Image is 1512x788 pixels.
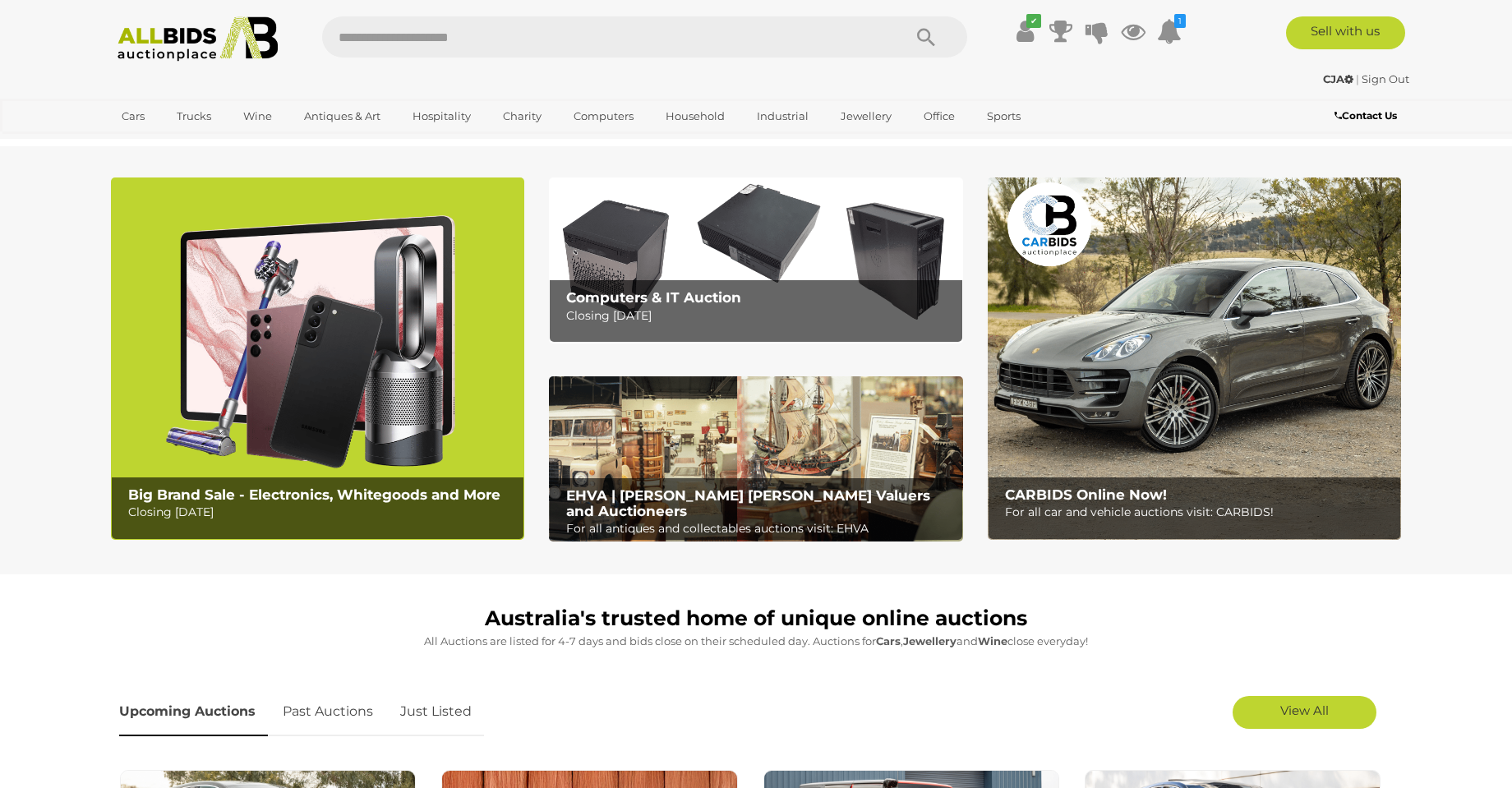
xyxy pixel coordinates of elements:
a: Office [913,103,966,130]
img: Big Brand Sale - Electronics, Whitegoods and More [111,177,524,540]
a: Upcoming Auctions [119,688,268,736]
a: ✔ [1012,16,1037,46]
img: CARBIDS Online Now! [988,177,1401,540]
a: Antiques & Art [293,103,391,130]
span: View All [1280,703,1329,718]
a: Sign Out [1362,72,1409,85]
a: Hospitality [402,103,482,130]
img: Computers & IT Auction [549,177,962,343]
a: Just Listed [388,688,484,736]
a: CJA [1323,72,1356,85]
p: Closing [DATE] [566,306,953,326]
a: Past Auctions [270,688,385,736]
b: CARBIDS Online Now! [1005,486,1167,503]
strong: Jewellery [903,634,957,647]
p: Closing [DATE] [128,502,515,523]
img: Allbids.com.au [108,16,287,62]
strong: CJA [1323,72,1353,85]
a: CARBIDS Online Now! CARBIDS Online Now! For all car and vehicle auctions visit: CARBIDS! [988,177,1401,540]
a: Contact Us [1335,107,1401,125]
button: Search [885,16,967,58]
a: Industrial [746,103,819,130]
p: All Auctions are listed for 4-7 days and bids close on their scheduled day. Auctions for , and cl... [119,632,1393,651]
span: | [1356,72,1359,85]
b: EHVA | [PERSON_NAME] [PERSON_NAME] Valuers and Auctioneers [566,487,930,519]
p: For all antiques and collectables auctions visit: EHVA [566,518,953,539]
a: Trucks [166,103,222,130]
i: ✔ [1026,14,1041,28]
b: Computers & IT Auction [566,289,741,306]
a: 1 [1157,16,1182,46]
a: Cars [111,103,155,130]
a: Household [655,103,735,130]
b: Big Brand Sale - Electronics, Whitegoods and More [128,486,500,503]
strong: Wine [978,634,1007,647]
a: Computers [563,103,644,130]
a: Sell with us [1286,16,1405,49]
strong: Cars [876,634,901,647]
a: Big Brand Sale - Electronics, Whitegoods and More Big Brand Sale - Electronics, Whitegoods and Mo... [111,177,524,540]
p: For all car and vehicle auctions visit: CARBIDS! [1005,502,1392,523]
i: 1 [1174,14,1186,28]
a: Charity [492,103,552,130]
a: Sports [976,103,1031,130]
a: View All [1233,696,1376,729]
a: EHVA | Evans Hastings Valuers and Auctioneers EHVA | [PERSON_NAME] [PERSON_NAME] Valuers and Auct... [549,376,962,542]
img: EHVA | Evans Hastings Valuers and Auctioneers [549,376,962,542]
a: Computers & IT Auction Computers & IT Auction Closing [DATE] [549,177,962,343]
h1: Australia's trusted home of unique online auctions [119,607,1393,630]
a: [GEOGRAPHIC_DATA] [111,130,249,157]
a: Jewellery [830,103,902,130]
a: Wine [233,103,283,130]
b: Contact Us [1335,109,1397,122]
